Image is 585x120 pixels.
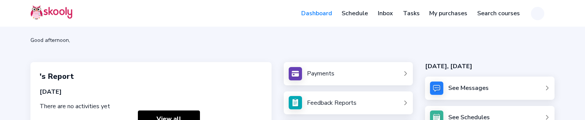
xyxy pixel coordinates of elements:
[373,7,398,19] a: Inbox
[398,7,425,19] a: Tasks
[307,99,356,107] div: Feedback Reports
[40,102,262,110] div: There are no activities yet
[425,62,555,70] div: [DATE], [DATE]
[307,69,334,78] div: Payments
[289,96,302,109] img: see_atten.jpg
[296,7,337,19] a: Dashboard
[448,84,489,92] div: See Messages
[289,67,302,80] img: payments.jpg
[531,7,555,20] button: chevron down outline
[30,5,72,20] img: Skooly
[430,82,443,95] img: messages.jpg
[424,7,472,19] a: My purchases
[472,7,525,19] a: Search courses
[40,71,74,82] span: 's Report
[289,96,408,109] a: Feedback Reports
[289,67,408,80] a: Payments
[40,88,262,96] div: [DATE]
[337,7,373,19] a: Schedule
[30,37,555,44] div: Good afternoon,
